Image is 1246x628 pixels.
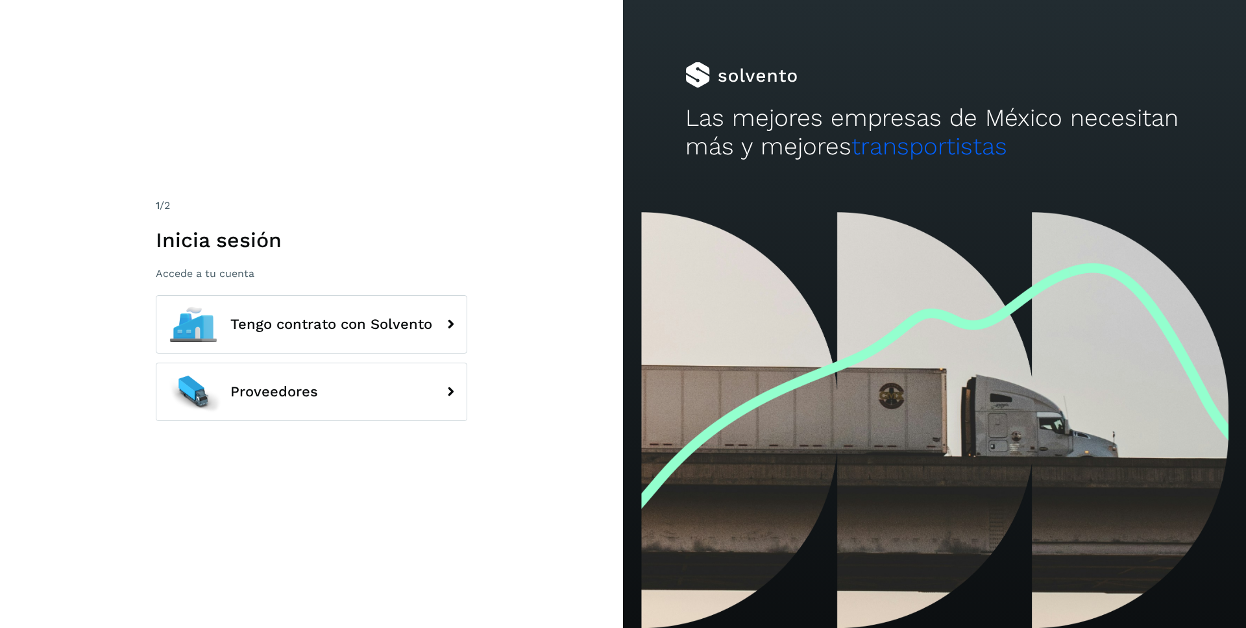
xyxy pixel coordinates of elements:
[156,295,467,354] button: Tengo contrato con Solvento
[156,363,467,421] button: Proveedores
[851,132,1007,160] span: transportistas
[230,384,318,400] span: Proveedores
[156,267,467,280] p: Accede a tu cuenta
[230,317,432,332] span: Tengo contrato con Solvento
[685,104,1184,162] h2: Las mejores empresas de México necesitan más y mejores
[156,199,160,211] span: 1
[156,228,467,252] h1: Inicia sesión
[156,198,467,213] div: /2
